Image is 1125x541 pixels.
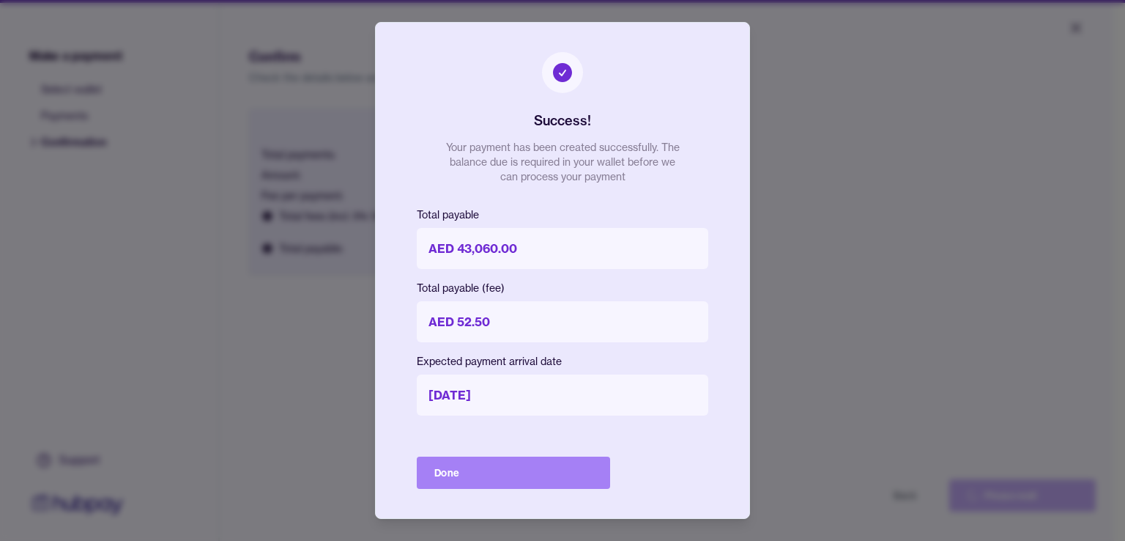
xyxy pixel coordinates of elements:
[417,301,708,342] p: AED 52.50
[417,457,610,489] button: Done
[417,375,708,416] p: [DATE]
[417,207,708,222] p: Total payable
[417,354,708,369] p: Expected payment arrival date
[534,111,591,131] h2: Success!
[417,281,708,295] p: Total payable (fee)
[445,140,680,184] p: Your payment has been created successfully. The balance due is required in your wallet before we ...
[417,228,708,269] p: AED 43,060.00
